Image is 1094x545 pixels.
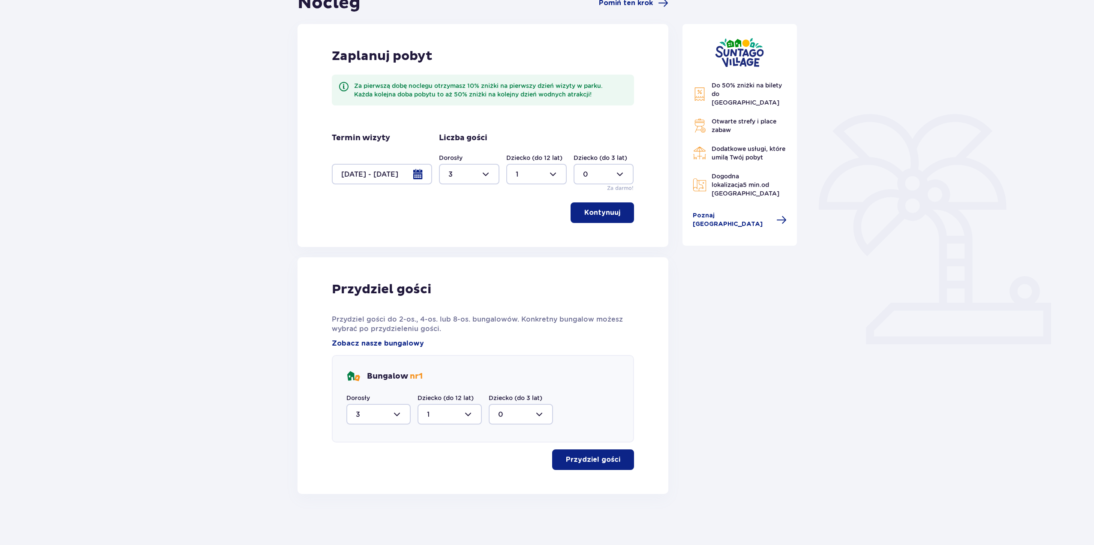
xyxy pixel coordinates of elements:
label: Dziecko (do 3 lat) [489,394,542,402]
img: Suntago Village [715,38,764,67]
a: Poznaj [GEOGRAPHIC_DATA] [693,211,787,229]
img: Discount Icon [693,87,706,101]
span: Poznaj [GEOGRAPHIC_DATA] [693,211,772,229]
span: Do 50% zniżki na bilety do [GEOGRAPHIC_DATA] [712,82,782,106]
span: Dodatkowe usługi, które umilą Twój pobyt [712,145,785,161]
label: Dorosły [346,394,370,402]
button: Kontynuuj [571,202,634,223]
label: Dorosły [439,154,463,162]
img: bungalows Icon [346,370,360,383]
span: Dogodna lokalizacja od [GEOGRAPHIC_DATA] [712,173,779,197]
p: Kontynuuj [584,208,620,217]
p: Liczba gości [439,133,487,143]
p: Zaplanuj pobyt [332,48,433,64]
label: Dziecko (do 3 lat) [574,154,627,162]
div: Za pierwszą dobę noclegu otrzymasz 10% zniżki na pierwszy dzień wizyty w parku. Każda kolejna dob... [354,81,627,99]
span: 5 min. [743,181,761,188]
img: Restaurant Icon [693,146,706,160]
span: Otwarte strefy i place zabaw [712,118,776,133]
p: Bungalow [367,371,423,382]
p: Termin wizyty [332,133,390,143]
span: nr 1 [410,371,423,381]
p: Przydziel gości [566,455,620,464]
p: Przydziel gości do 2-os., 4-os. lub 8-os. bungalowów. Konkretny bungalow możesz wybrać po przydzi... [332,315,634,334]
img: Map Icon [693,178,706,192]
label: Dziecko (do 12 lat) [506,154,562,162]
a: Zobacz nasze bungalowy [332,339,424,348]
p: Przydziel gości [332,281,431,298]
p: Za darmo! [607,184,634,192]
button: Przydziel gości [552,449,634,470]
label: Dziecko (do 12 lat) [418,394,474,402]
img: Grill Icon [693,119,706,132]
